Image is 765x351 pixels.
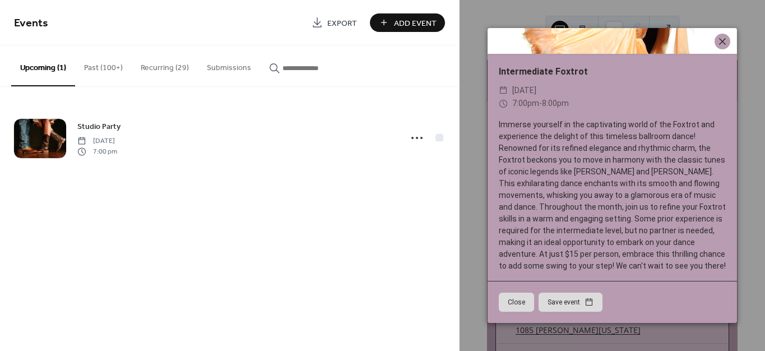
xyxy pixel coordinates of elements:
div: ​ [499,97,508,110]
a: Export [303,13,365,32]
span: 8:00pm [542,99,569,108]
button: Recurring (29) [132,45,198,85]
span: Export [327,17,357,29]
button: Past (100+) [75,45,132,85]
span: - [539,99,542,108]
span: 7:00 pm [77,146,117,156]
button: Submissions [198,45,260,85]
button: Upcoming (1) [11,45,75,86]
span: Studio Party [77,121,120,133]
a: Studio Party [77,120,120,133]
span: 7:00pm [512,99,539,108]
button: Close [499,293,534,312]
div: Immerse yourself in the captivating world of the Foxtrot and experience the delight of this timel... [488,119,737,272]
button: Save event [539,293,602,312]
div: ​ [499,84,508,98]
span: Events [14,12,48,34]
button: Add Event [370,13,445,32]
span: [DATE] [77,136,117,146]
span: Add Event [394,17,437,29]
div: Intermediate Foxtrot [488,65,737,78]
span: [DATE] [512,84,536,98]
